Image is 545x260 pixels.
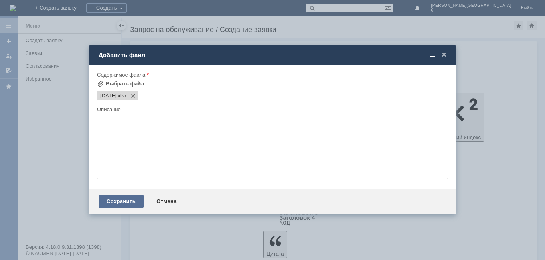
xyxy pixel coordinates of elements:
span: 31.08.25.xlsx [117,93,127,99]
span: 31.08.25.xlsx [100,93,117,99]
span: Закрыть [440,51,448,59]
div: Содержимое файла [97,72,446,77]
span: Свернуть (Ctrl + M) [429,51,437,59]
div: Добавить файл [99,51,448,59]
div: прошу удалить отл чек [3,3,117,10]
div: Выбрать файл [106,81,144,87]
div: Описание [97,107,446,112]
